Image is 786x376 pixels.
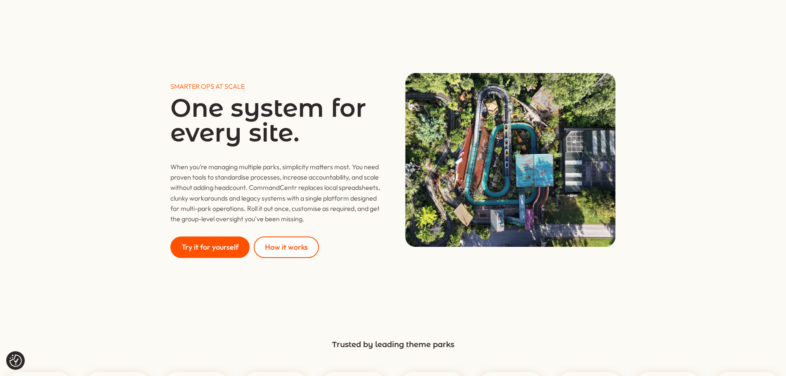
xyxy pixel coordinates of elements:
[254,236,319,258] a: How it works
[170,96,381,149] h1: One system for every site.
[9,355,22,367] img: Revisit consent button
[405,73,616,247] img: Multi-site and Park Groups
[170,81,381,92] p: SMARTER OPS AT SCALE
[170,162,381,224] div: When you’re managing multiple parks, simplicity matters most. You need proven tools to standardis...
[170,236,250,258] a: Try it for yourself
[332,340,454,349] span: Trusted by leading theme parks
[9,355,22,367] button: Consent Preferences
